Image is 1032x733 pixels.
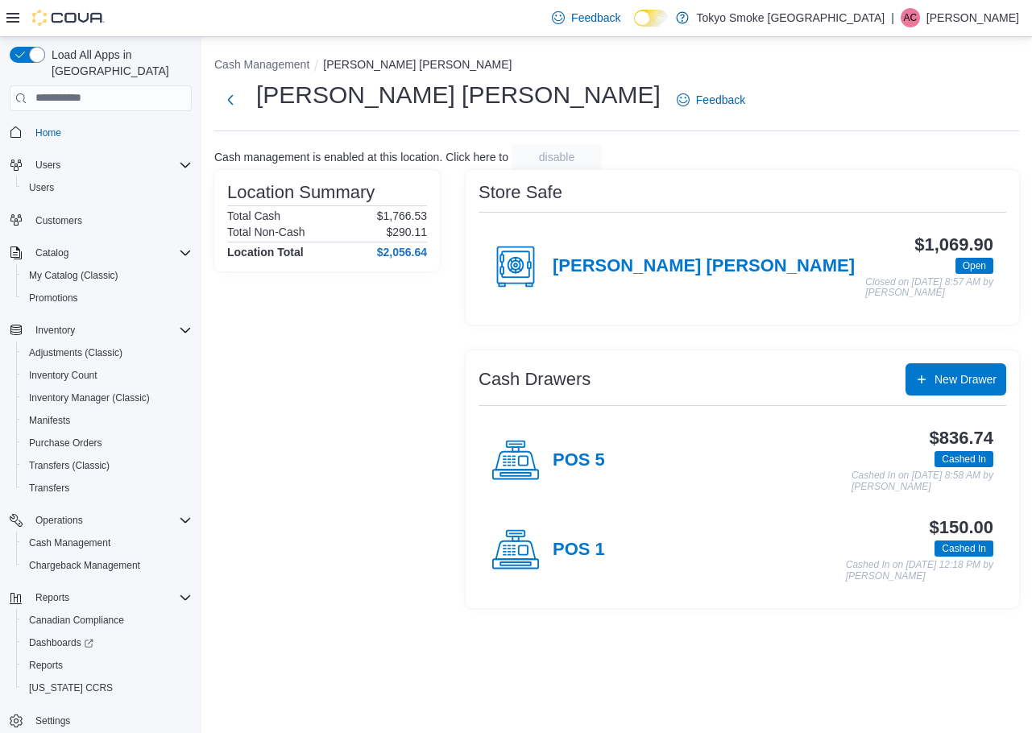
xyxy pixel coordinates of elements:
[29,559,140,572] span: Chargeback Management
[23,633,100,652] a: Dashboards
[23,556,192,575] span: Chargeback Management
[29,636,93,649] span: Dashboards
[23,456,192,475] span: Transfers (Classic)
[29,588,76,607] button: Reports
[865,277,993,299] p: Closed on [DATE] 8:57 AM by [PERSON_NAME]
[16,454,198,477] button: Transfers (Classic)
[16,554,198,577] button: Chargeback Management
[29,181,54,194] span: Users
[23,678,119,698] a: [US_STATE] CCRS
[29,210,192,230] span: Customers
[29,321,192,340] span: Inventory
[23,656,192,675] span: Reports
[29,269,118,282] span: My Catalog (Classic)
[901,8,920,27] div: Alex Collier
[29,243,75,263] button: Catalog
[846,560,993,582] p: Cashed In on [DATE] 12:18 PM by [PERSON_NAME]
[256,79,661,111] h1: [PERSON_NAME] [PERSON_NAME]
[3,154,198,176] button: Users
[23,633,192,652] span: Dashboards
[3,319,198,342] button: Inventory
[214,84,247,116] button: Next
[16,677,198,699] button: [US_STATE] CCRS
[377,246,427,259] h4: $2,056.64
[16,176,198,199] button: Users
[3,586,198,609] button: Reports
[3,709,198,732] button: Settings
[3,121,198,144] button: Home
[35,324,75,337] span: Inventory
[227,209,280,222] h6: Total Cash
[29,414,70,427] span: Manifests
[23,478,76,498] a: Transfers
[904,8,918,27] span: AC
[214,58,309,71] button: Cash Management
[930,429,993,448] h3: $836.74
[16,409,198,432] button: Manifests
[16,654,198,677] button: Reports
[23,456,116,475] a: Transfers (Classic)
[23,611,192,630] span: Canadian Compliance
[23,556,147,575] a: Chargeback Management
[16,477,198,499] button: Transfers
[697,8,885,27] p: Tokyo Smoke [GEOGRAPHIC_DATA]
[696,92,745,108] span: Feedback
[23,388,192,408] span: Inventory Manager (Classic)
[852,470,993,492] p: Cashed In on [DATE] 8:58 AM by [PERSON_NAME]
[935,540,993,557] span: Cashed In
[29,211,89,230] a: Customers
[23,478,192,498] span: Transfers
[926,8,1019,27] p: [PERSON_NAME]
[16,632,198,654] a: Dashboards
[32,10,105,26] img: Cova
[16,432,198,454] button: Purchase Orders
[227,246,304,259] h4: Location Total
[3,209,198,232] button: Customers
[16,287,198,309] button: Promotions
[914,235,993,255] h3: $1,069.90
[955,258,993,274] span: Open
[23,411,192,430] span: Manifests
[29,681,113,694] span: [US_STATE] CCRS
[553,450,605,471] h4: POS 5
[891,8,894,27] p: |
[23,288,85,308] a: Promotions
[35,126,61,139] span: Home
[29,155,67,175] button: Users
[29,711,77,731] a: Settings
[45,47,192,79] span: Load All Apps in [GEOGRAPHIC_DATA]
[29,482,69,495] span: Transfers
[571,10,620,26] span: Feedback
[935,371,997,387] span: New Drawer
[23,266,125,285] a: My Catalog (Classic)
[35,214,82,227] span: Customers
[29,155,192,175] span: Users
[29,321,81,340] button: Inventory
[16,609,198,632] button: Canadian Compliance
[29,292,78,304] span: Promotions
[479,183,562,202] h3: Store Safe
[35,591,69,604] span: Reports
[227,226,305,238] h6: Total Non-Cash
[29,511,192,530] span: Operations
[29,391,150,404] span: Inventory Manager (Classic)
[23,533,192,553] span: Cash Management
[29,536,110,549] span: Cash Management
[23,433,192,453] span: Purchase Orders
[553,540,605,561] h4: POS 1
[29,659,63,672] span: Reports
[16,387,198,409] button: Inventory Manager (Classic)
[23,343,129,362] a: Adjustments (Classic)
[386,226,427,238] p: $290.11
[214,151,508,164] p: Cash management is enabled at this location. Click here to
[35,246,68,259] span: Catalog
[29,123,68,143] a: Home
[35,714,70,727] span: Settings
[23,533,117,553] a: Cash Management
[23,656,69,675] a: Reports
[29,614,124,627] span: Canadian Compliance
[23,178,60,197] a: Users
[29,588,192,607] span: Reports
[16,342,198,364] button: Adjustments (Classic)
[35,514,83,527] span: Operations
